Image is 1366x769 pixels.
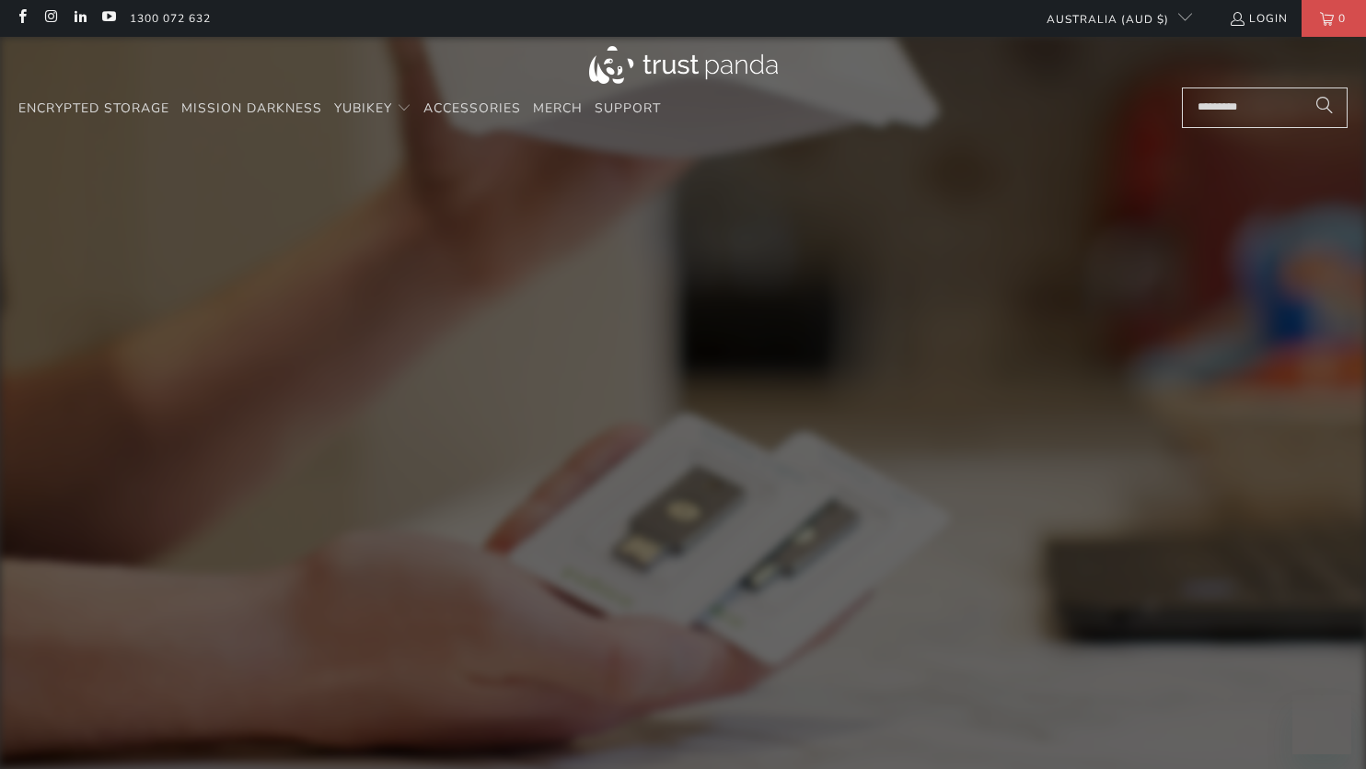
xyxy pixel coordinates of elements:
a: Trust Panda Australia on LinkedIn [72,11,87,26]
span: Encrypted Storage [18,99,169,117]
a: Mission Darkness [181,87,322,131]
summary: YubiKey [334,87,411,131]
iframe: Button to launch messaging window [1292,695,1351,754]
a: Encrypted Storage [18,87,169,131]
a: Trust Panda Australia on Instagram [42,11,58,26]
a: Trust Panda Australia on Facebook [14,11,29,26]
a: Merch [533,87,583,131]
a: Login [1229,8,1288,29]
nav: Translation missing: en.navigation.header.main_nav [18,87,661,131]
a: 1300 072 632 [130,8,211,29]
a: Trust Panda Australia on YouTube [100,11,116,26]
span: Mission Darkness [181,99,322,117]
span: Merch [533,99,583,117]
img: Trust Panda Australia [589,46,778,84]
a: Support [595,87,661,131]
span: Support [595,99,661,117]
a: Accessories [423,87,521,131]
span: Accessories [423,99,521,117]
input: Search... [1182,87,1348,128]
button: Search [1302,87,1348,128]
span: YubiKey [334,99,392,117]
